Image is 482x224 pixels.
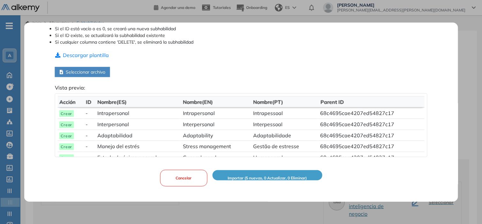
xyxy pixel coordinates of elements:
[84,96,96,107] th: ID
[96,152,181,163] td: Estado de ánimo general
[59,110,74,117] span: Crear
[181,96,252,107] th: Nombre (EN)
[55,67,110,77] button: Seleccionar archivo
[84,141,96,152] td: -
[84,119,96,130] td: -
[319,152,424,163] td: 68c4695cae4207ed54827c17
[181,130,252,141] td: Adaptability
[252,152,319,163] td: Humor geral
[55,17,102,22] strong: Columnas esperadas :
[181,152,252,163] td: General mood
[55,51,109,59] button: Descargar plantilla
[55,85,427,91] h6: Vista previa :
[252,107,319,119] td: Intrapessoal
[55,32,427,39] li: Si el ID existe, se actualizará la subhabilidad existente
[55,16,427,23] p: ID, Name (ES), Name (EN), Name (PT), Parent ID
[96,130,181,141] td: Adaptabilidad
[319,141,424,152] td: 68c4695cae4207ed54827c17
[55,25,427,32] li: Si el ID está vacío o es 0, se creará una nueva subhabilidad
[319,96,424,107] th: Parent ID
[252,96,319,107] th: Nombre (PT)
[55,39,427,46] li: Si cualquier columna contiene 'DELETE', se eliminará la subhabilidad
[59,132,74,139] span: Crear
[59,155,74,161] span: Crear
[212,170,322,180] button: Importar (5 nuevas, 0 Actualizar, 0 Eliminar)
[181,119,252,130] td: Interpersonal
[96,107,181,119] td: Intrapersonal
[252,141,319,152] td: Gestão de estresse
[96,96,181,107] th: Nombre (ES)
[252,130,319,141] td: Adaptabilidade
[59,121,74,128] span: Crear
[181,107,252,119] td: Intrapersonal
[58,96,84,107] th: Acción
[319,107,424,119] td: 68c4695cae4207ed54827c17
[84,107,96,119] td: -
[228,175,307,181] span: Importar (5 nuevas, 0 Actualizar, 0 Eliminar)
[84,152,96,163] td: -
[59,143,74,150] span: Crear
[252,119,319,130] td: Interpessoal
[84,130,96,141] td: -
[96,119,181,130] td: Interpersonal
[96,141,181,152] td: Manejo del estrés
[181,141,252,152] td: Stress management
[319,130,424,141] td: 68c4695cae4207ed54827c17
[160,170,207,186] button: Cancelar
[319,119,424,130] td: 68c4695cae4207ed54827c17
